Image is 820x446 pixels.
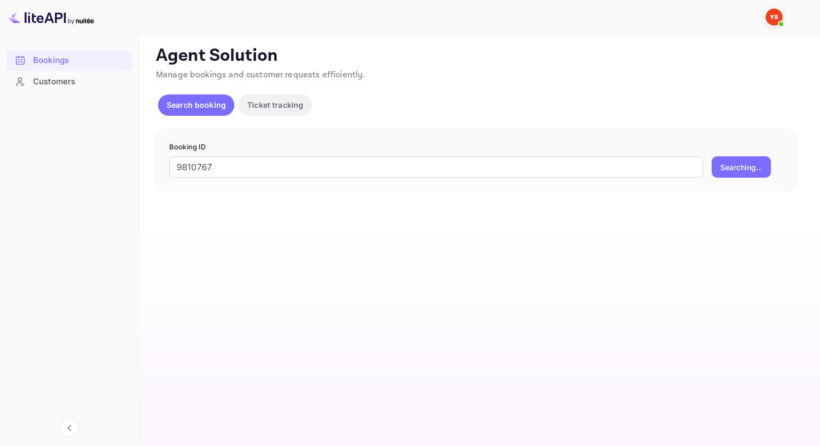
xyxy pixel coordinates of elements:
[169,156,703,178] input: Enter Booking ID (e.g., 63782194)
[712,156,771,178] button: Searching...
[9,9,94,26] img: LiteAPI logo
[156,69,365,81] span: Manage bookings and customer requests efficiently.
[6,71,132,91] a: Customers
[6,50,132,71] div: Bookings
[6,71,132,92] div: Customers
[156,45,801,67] p: Agent Solution
[60,418,79,437] button: Collapse navigation
[169,142,783,153] p: Booking ID
[766,9,783,26] img: Yandex Support
[6,50,132,70] a: Bookings
[33,54,127,67] div: Bookings
[33,76,127,88] div: Customers
[167,99,226,110] p: Search booking
[247,99,303,110] p: Ticket tracking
